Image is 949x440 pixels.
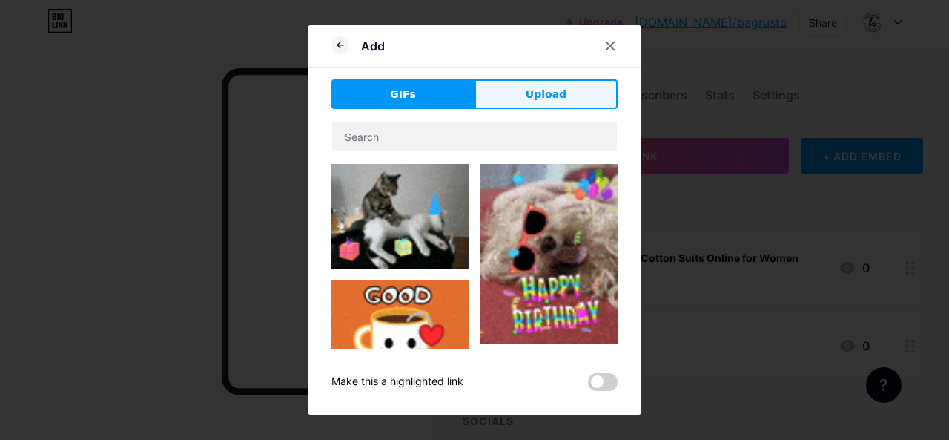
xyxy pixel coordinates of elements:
img: Gihpy [331,280,469,418]
button: GIFs [331,79,474,109]
span: GIFs [390,87,416,102]
button: Upload [474,79,618,109]
input: Search [332,122,617,151]
span: Upload [526,87,566,102]
div: Add [361,37,385,55]
img: Gihpy [480,164,618,344]
div: Make this a highlighted link [331,373,463,391]
img: Gihpy [331,164,469,269]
